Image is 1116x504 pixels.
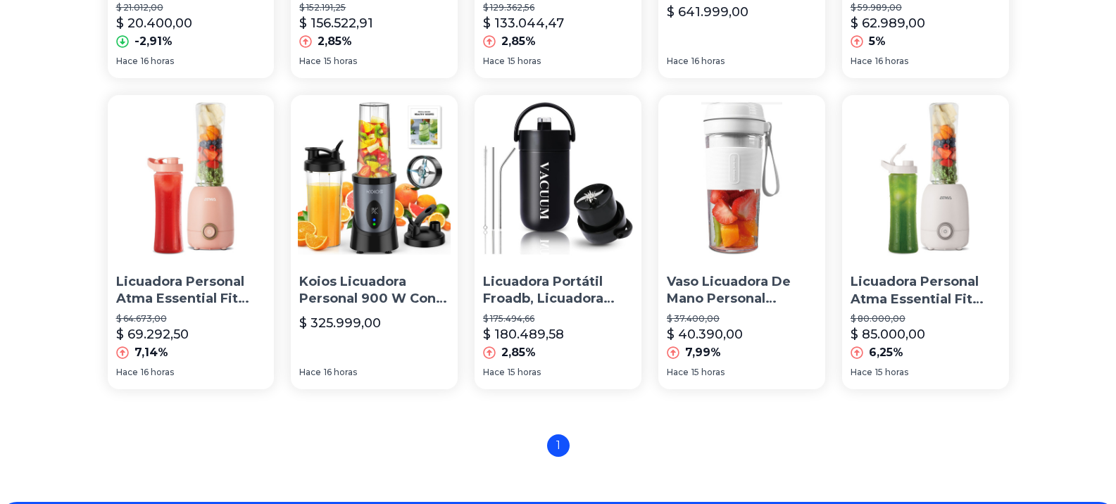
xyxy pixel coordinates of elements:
[869,344,903,361] p: 6,25%
[483,367,505,378] span: Hace
[851,273,1001,308] p: Licuadora Personal Atma Essential Fit Lp8445 Blanca 600ml
[116,367,138,378] span: Hace
[116,273,266,308] p: Licuadora Personal Atma Essential Fit 600ml 300w Lp8445 [PERSON_NAME]
[116,2,266,13] p: $ 21.012,00
[667,273,817,308] p: Vaso Licuadora De Mano Personal Recargable De 6 Hojas Iberia
[291,95,458,389] a: Koios Licuadora Personal 900 W Con 2 Vasos 22 Onzas EwsKoios Licuadora Personal 900 W Con 2 Vasos...
[667,367,689,378] span: Hace
[299,313,381,333] p: $ 325.999,00
[299,273,449,308] p: Koios Licuadora Personal 900 W Con 2 Vasos 22 Onzas Ews
[318,33,352,50] p: 2,85%
[842,95,1009,389] a: Licuadora Personal Atma Essential Fit Lp8445 Blanca 600mlLicuadora Personal Atma Essential Fit Lp...
[108,95,275,389] a: Licuadora Personal Atma Essential Fit 600ml 300w Lp8445 RosaLicuadora Personal Atma Essential Fit...
[667,325,743,344] p: $ 40.390,00
[667,56,689,67] span: Hace
[685,344,721,361] p: 7,99%
[299,56,321,67] span: Hace
[141,367,174,378] span: 16 horas
[875,367,908,378] span: 15 horas
[475,95,641,389] a: Licuadora Portátil Froadb, Licuadora Personal, Licuadora DeLicuadora Portátil Froadb, Licuadora P...
[875,56,908,67] span: 16 horas
[851,13,925,33] p: $ 62.989,00
[842,95,1009,262] img: Licuadora Personal Atma Essential Fit Lp8445 Blanca 600ml
[299,367,321,378] span: Hace
[501,344,536,361] p: 2,85%
[475,95,641,262] img: Licuadora Portátil Froadb, Licuadora Personal, Licuadora De
[134,344,168,361] p: 7,14%
[851,325,925,344] p: $ 85.000,00
[667,313,817,325] p: $ 37.400,00
[691,56,725,67] span: 16 horas
[851,313,1001,325] p: $ 80.000,00
[658,95,825,262] img: Vaso Licuadora De Mano Personal Recargable De 6 Hojas Iberia
[508,56,541,67] span: 15 horas
[116,56,138,67] span: Hace
[508,367,541,378] span: 15 horas
[501,33,536,50] p: 2,85%
[291,95,458,262] img: Koios Licuadora Personal 900 W Con 2 Vasos 22 Onzas Ews
[483,325,564,344] p: $ 180.489,58
[483,13,564,33] p: $ 133.044,47
[851,367,872,378] span: Hace
[116,325,189,344] p: $ 69.292,50
[299,13,373,33] p: $ 156.522,91
[134,33,173,50] p: -2,91%
[324,56,357,67] span: 15 horas
[483,313,633,325] p: $ 175.494,66
[658,95,825,389] a: Vaso Licuadora De Mano Personal Recargable De 6 Hojas IberiaVaso Licuadora De Mano Personal Recar...
[483,273,633,308] p: Licuadora Portátil Froadb, Licuadora Personal, Licuadora De
[869,33,886,50] p: 5%
[851,2,1001,13] p: $ 59.989,00
[691,367,725,378] span: 15 horas
[116,13,192,33] p: $ 20.400,00
[116,313,266,325] p: $ 64.673,00
[483,2,633,13] p: $ 129.362,56
[851,56,872,67] span: Hace
[667,2,748,22] p: $ 641.999,00
[108,95,275,262] img: Licuadora Personal Atma Essential Fit 600ml 300w Lp8445 Rosa
[483,56,505,67] span: Hace
[324,367,357,378] span: 16 horas
[299,2,449,13] p: $ 152.191,25
[141,56,174,67] span: 16 horas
